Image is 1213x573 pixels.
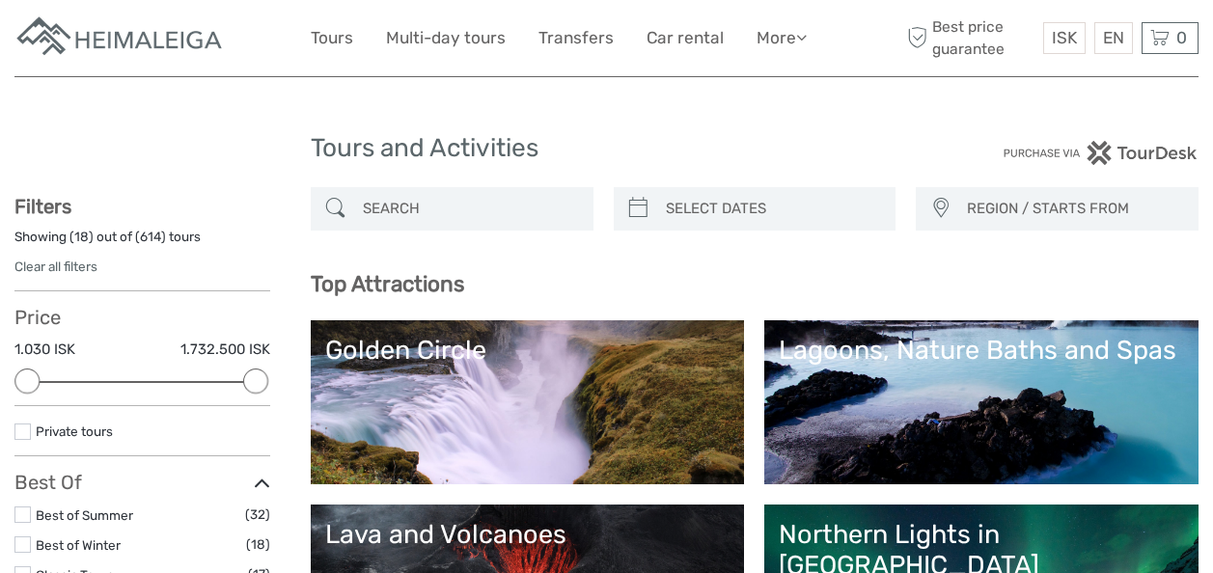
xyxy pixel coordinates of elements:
a: Car rental [647,24,724,52]
h1: Tours and Activities [311,133,903,164]
a: Lagoons, Nature Baths and Spas [779,335,1184,470]
span: Best price guarantee [902,16,1038,59]
b: Top Attractions [311,271,464,297]
a: Golden Circle [325,335,731,470]
span: ISK [1052,28,1077,47]
a: More [757,24,807,52]
div: Showing ( ) out of ( ) tours [14,228,270,258]
a: Clear all filters [14,259,97,274]
a: Multi-day tours [386,24,506,52]
button: REGION / STARTS FROM [958,193,1189,225]
span: 0 [1173,28,1190,47]
span: (32) [245,504,270,526]
div: Lagoons, Nature Baths and Spas [779,335,1184,366]
img: PurchaseViaTourDesk.png [1003,141,1199,165]
div: Lava and Volcanoes [325,519,731,550]
a: Private tours [36,423,113,439]
a: Best of Summer [36,507,133,523]
h3: Price [14,306,270,329]
input: SELECT DATES [658,192,887,226]
h3: Best Of [14,471,270,494]
div: Golden Circle [325,335,731,366]
label: 1.030 ISK [14,340,75,360]
input: SEARCH [355,192,584,226]
div: EN [1094,22,1133,54]
a: Transfers [538,24,614,52]
a: Tours [311,24,353,52]
label: 18 [74,228,89,246]
span: (18) [246,533,270,556]
img: Apartments in Reykjavik [14,14,227,62]
strong: Filters [14,195,71,218]
a: Best of Winter [36,537,121,553]
label: 614 [140,228,161,246]
label: 1.732.500 ISK [180,340,270,360]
